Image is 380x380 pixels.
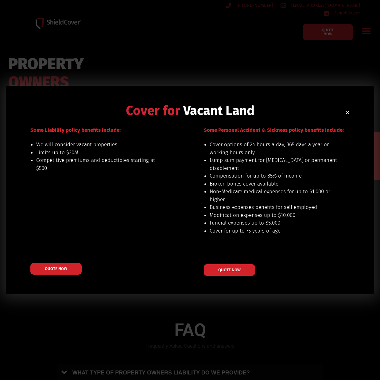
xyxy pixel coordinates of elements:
[345,110,350,115] a: Close
[36,156,164,172] li: Competitive premiums and deductibles starting at $500
[30,127,121,133] span: Some Liability policy benefits include:
[218,268,241,272] span: QUOTE NOW
[36,141,164,149] li: We will consider vacant properties
[126,103,180,118] span: Cover for
[210,188,338,203] li: Non-Medicare medical expenses for up to $1,000 or higher
[210,211,338,219] li: Modification expenses up to $10,000
[210,180,338,188] li: Broken bones cover available
[183,103,254,118] span: Vacant Land
[45,267,67,271] span: QUOTE NOW
[210,156,338,172] li: Lump sum payment for [MEDICAL_DATA] or permanent disablement
[210,227,338,235] li: Cover for up to 75 years of age
[204,127,344,133] span: Some Personal Accident & Sickness policy benefits include:
[210,219,338,227] li: Funeral expenses up to $5,000
[210,141,338,156] li: Cover options of 24 hours a day, 365 days a year or working hours only
[204,264,255,276] a: QUOTE NOW
[36,149,164,157] li: Limits up to $20M
[210,172,338,180] li: Compensation for up to 85% of income
[210,203,338,211] li: Business expenses benefits for self employed
[30,263,82,275] a: QUOTE NOW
